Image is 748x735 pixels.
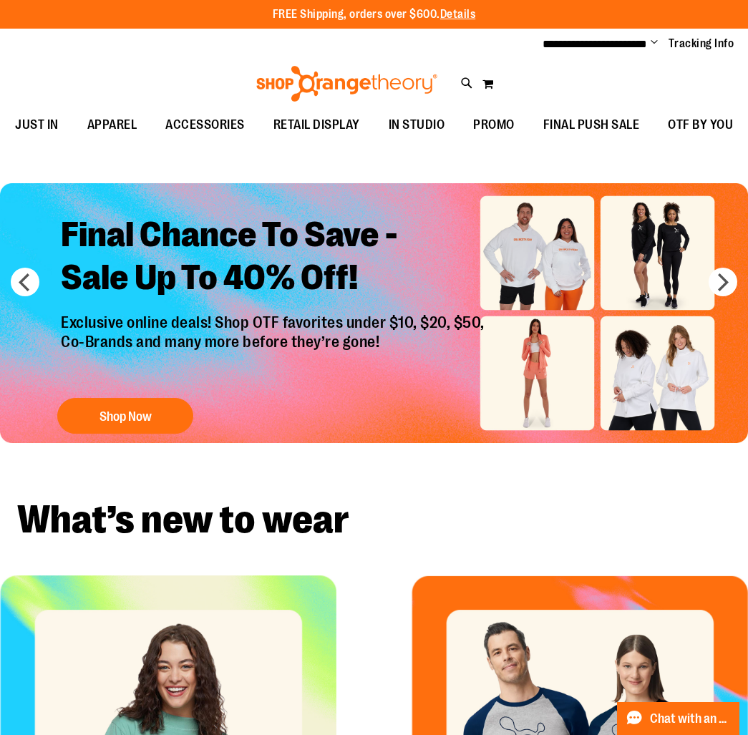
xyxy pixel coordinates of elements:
span: OTF BY YOU [668,109,733,141]
a: RETAIL DISPLAY [259,109,374,142]
a: IN STUDIO [374,109,460,142]
a: Final Chance To Save -Sale Up To 40% Off! Exclusive online deals! Shop OTF favorites under $10, $... [50,203,499,442]
a: APPAREL [73,109,152,142]
button: prev [11,268,39,296]
img: Shop Orangetheory [254,66,439,102]
h2: Final Chance To Save - Sale Up To 40% Off! [50,203,499,314]
button: Chat with an Expert [617,702,740,735]
span: FINAL PUSH SALE [543,109,640,141]
p: FREE Shipping, orders over $600. [273,6,476,23]
span: JUST IN [15,109,59,141]
a: FINAL PUSH SALE [529,109,654,142]
button: Shop Now [57,398,193,434]
span: RETAIL DISPLAY [273,109,360,141]
a: Tracking Info [669,36,734,52]
p: Exclusive online deals! Shop OTF favorites under $10, $20, $50, Co-Brands and many more before th... [50,314,499,384]
a: OTF BY YOU [654,109,747,142]
h2: What’s new to wear [17,500,731,540]
a: PROMO [459,109,529,142]
a: JUST IN [1,109,73,142]
span: ACCESSORIES [165,109,245,141]
span: APPAREL [87,109,137,141]
span: IN STUDIO [389,109,445,141]
a: ACCESSORIES [151,109,259,142]
button: next [709,268,737,296]
button: Account menu [651,36,658,51]
span: PROMO [473,109,515,141]
a: Details [440,8,476,21]
span: Chat with an Expert [650,712,731,726]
